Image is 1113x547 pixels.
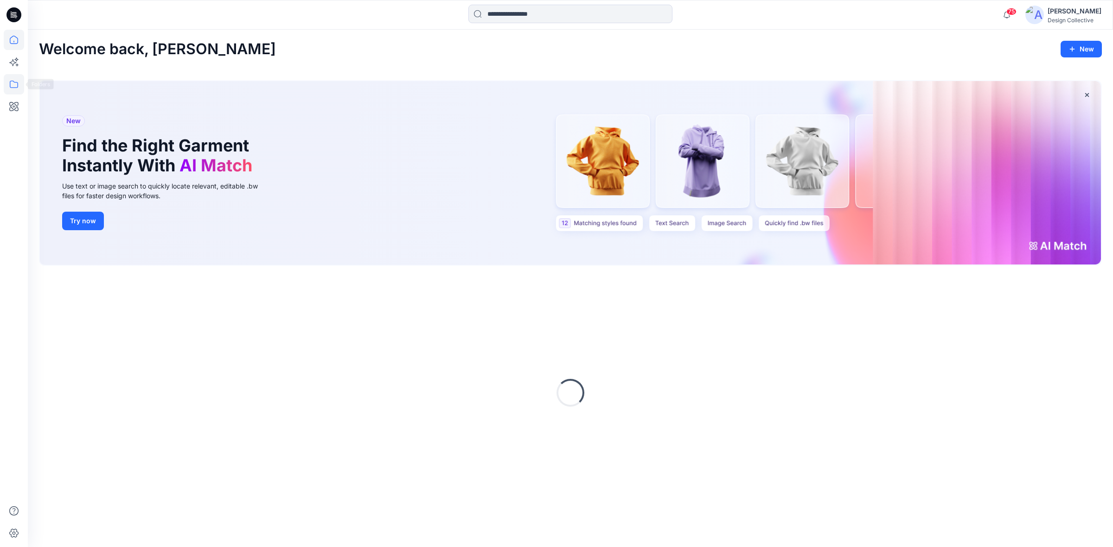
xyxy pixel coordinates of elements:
[62,136,257,176] h1: Find the Right Garment Instantly With
[66,115,81,126] span: New
[39,41,276,58] h2: Welcome back, [PERSON_NAME]
[1061,41,1102,57] button: New
[1048,17,1101,24] div: Design Collective
[1048,6,1101,17] div: [PERSON_NAME]
[1006,8,1017,15] span: 75
[62,212,104,230] button: Try now
[62,181,271,201] div: Use text or image search to quickly locate relevant, editable .bw files for faster design workflows.
[179,155,252,176] span: AI Match
[1025,6,1044,24] img: avatar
